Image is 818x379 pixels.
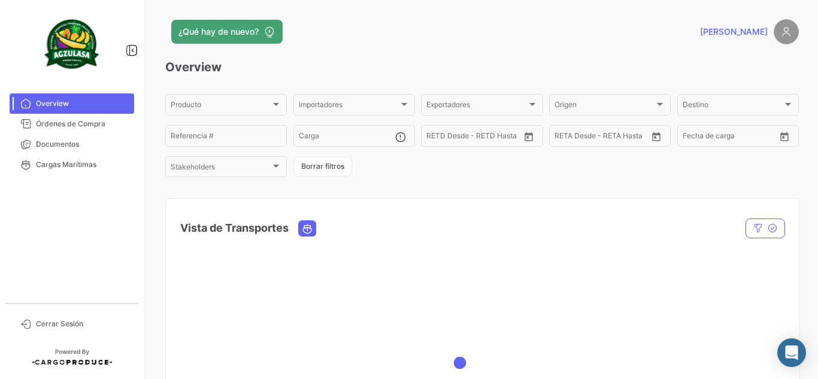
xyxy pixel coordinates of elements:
input: Desde [683,134,704,142]
span: Importadores [299,102,399,111]
input: Hasta [713,134,757,142]
span: Cargas Marítimas [36,159,129,170]
span: Órdenes de Compra [36,119,129,129]
div: Abrir Intercom Messenger [777,338,806,367]
a: Overview [10,93,134,114]
span: Destino [683,102,783,111]
button: Borrar filtros [293,157,352,177]
span: Cerrar Sesión [36,319,129,329]
h3: Overview [165,59,799,75]
span: Overview [36,98,129,109]
span: Stakeholders [171,165,271,173]
input: Desde [555,134,576,142]
a: Documentos [10,134,134,154]
img: placeholder-user.png [774,19,799,44]
span: Exportadores [426,102,526,111]
button: Open calendar [775,128,793,145]
span: Origen [555,102,655,111]
span: Producto [171,102,271,111]
span: Documentos [36,139,129,150]
span: [PERSON_NAME] [700,26,768,38]
button: Ocean [299,221,316,236]
a: Cargas Marítimas [10,154,134,175]
input: Desde [426,134,448,142]
img: agzulasa-logo.png [42,14,102,74]
h4: Vista de Transportes [180,220,289,237]
input: Hasta [456,134,501,142]
button: ¿Qué hay de nuevo? [171,20,283,44]
input: Hasta [584,134,629,142]
button: Open calendar [520,128,538,145]
button: Open calendar [647,128,665,145]
span: ¿Qué hay de nuevo? [178,26,259,38]
a: Órdenes de Compra [10,114,134,134]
